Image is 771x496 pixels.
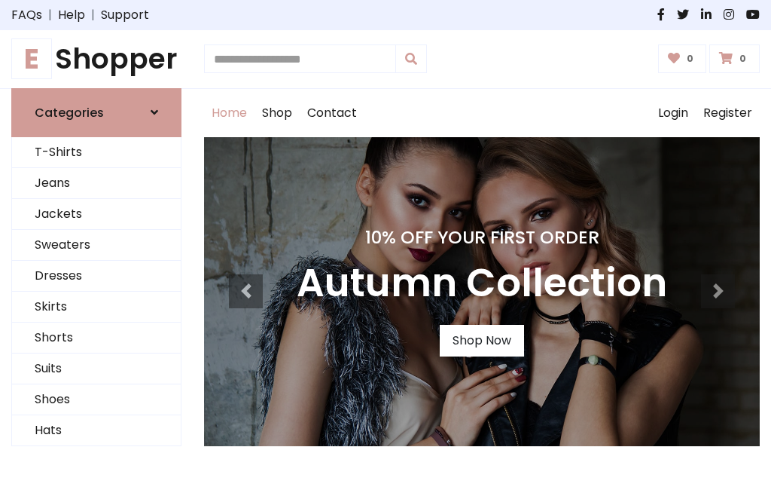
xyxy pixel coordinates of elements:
a: Suits [12,354,181,384]
a: Login [651,89,696,137]
span: 0 [683,52,697,66]
span: 0 [736,52,750,66]
a: Skirts [12,292,181,323]
h6: Categories [35,106,104,120]
a: Jeans [12,168,181,199]
a: Shop [254,89,300,137]
h3: Autumn Collection [297,260,667,307]
a: T-Shirts [12,137,181,168]
a: FAQs [11,6,42,24]
a: Support [101,6,149,24]
a: Shorts [12,323,181,354]
a: Dresses [12,261,181,292]
a: Shoes [12,384,181,415]
a: Register [696,89,760,137]
a: Help [58,6,85,24]
h4: 10% Off Your First Order [297,227,667,248]
h1: Shopper [11,42,181,76]
span: E [11,38,52,79]
span: | [42,6,58,24]
a: Jackets [12,199,181,230]
a: 0 [658,44,707,73]
a: EShopper [11,42,181,76]
a: Categories [11,88,181,137]
a: Hats [12,415,181,446]
a: Home [204,89,254,137]
a: Contact [300,89,364,137]
a: Sweaters [12,230,181,261]
span: | [85,6,101,24]
a: 0 [709,44,760,73]
a: Shop Now [440,325,524,357]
